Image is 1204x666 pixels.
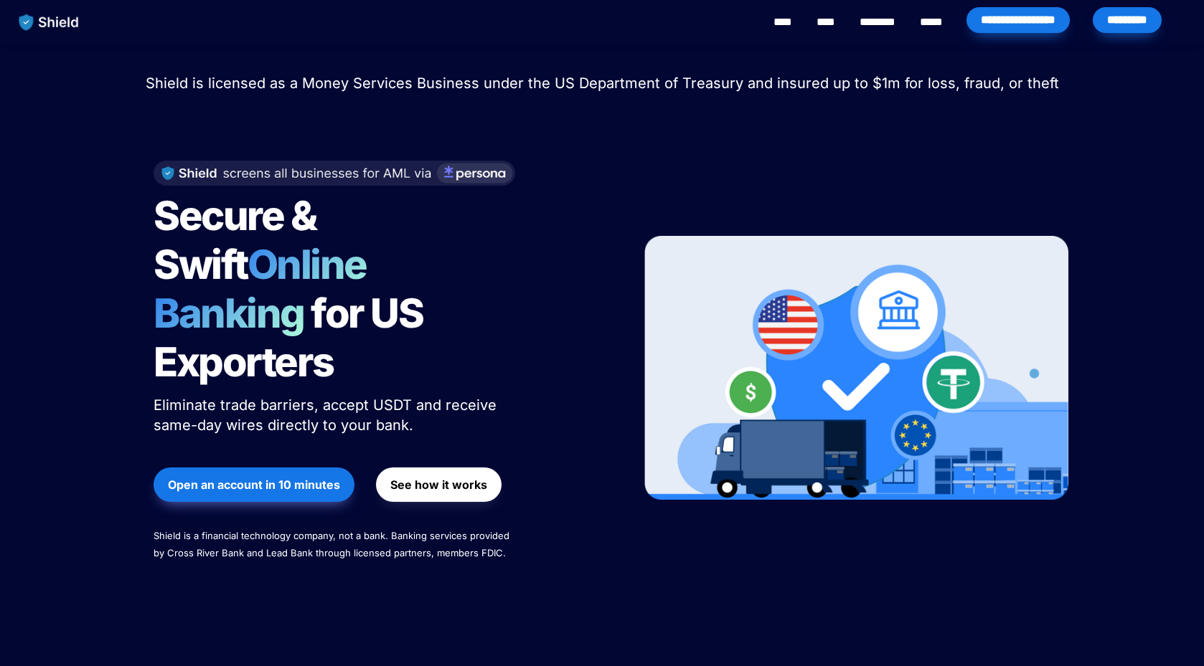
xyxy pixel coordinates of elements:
[154,460,354,509] a: Open an account in 10 minutes
[154,396,501,434] span: Eliminate trade barriers, accept USDT and receive same-day wires directly to your bank.
[154,467,354,502] button: Open an account in 10 minutes
[376,460,502,509] a: See how it works
[154,240,381,338] span: Online Banking
[168,477,340,492] strong: Open an account in 10 minutes
[376,467,502,502] button: See how it works
[12,7,86,37] img: website logo
[154,191,323,289] span: Secure & Swift
[154,289,430,386] span: for US Exporters
[146,75,1059,92] span: Shield is licensed as a Money Services Business under the US Department of Treasury and insured u...
[154,530,512,558] span: Shield is a financial technology company, not a bank. Banking services provided by Cross River Ba...
[390,477,487,492] strong: See how it works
